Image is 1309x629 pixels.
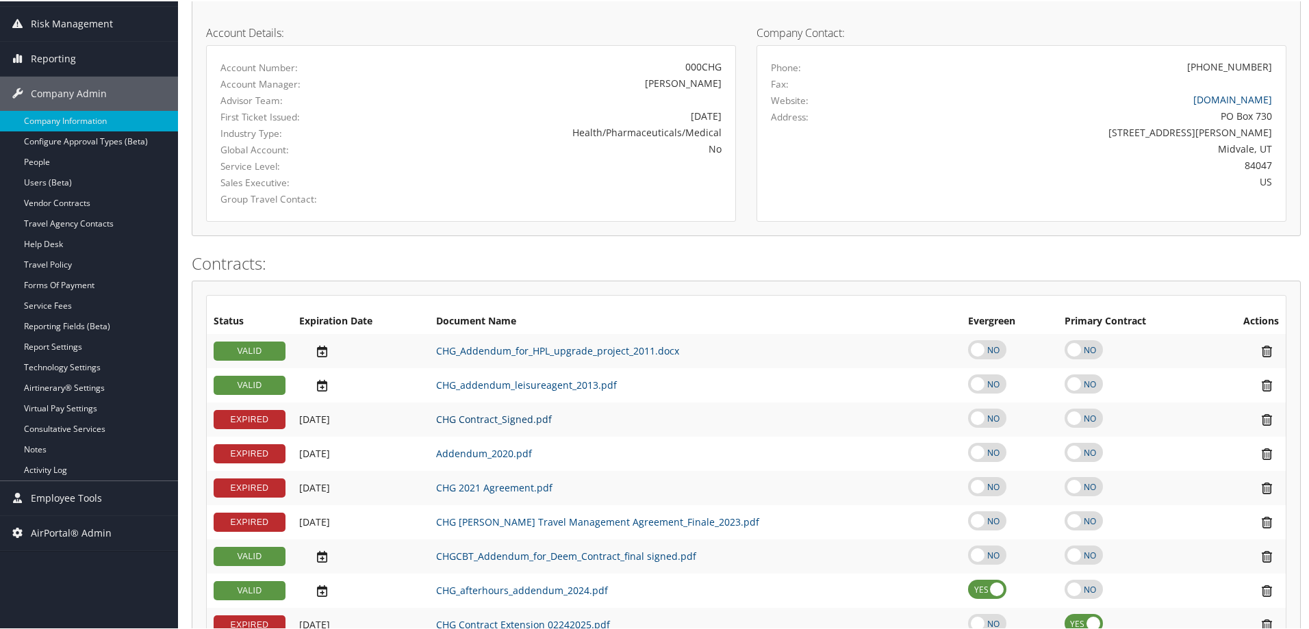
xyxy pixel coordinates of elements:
[220,175,374,188] label: Sales Executive:
[1255,582,1279,597] i: Remove Contract
[1255,377,1279,391] i: Remove Contract
[1255,480,1279,494] i: Remove Contract
[220,191,374,205] label: Group Travel Contact:
[757,26,1286,37] h4: Company Contact:
[220,142,374,155] label: Global Account:
[31,515,112,549] span: AirPortal® Admin
[299,377,422,391] div: Add/Edit Date
[436,343,679,356] a: CHG_Addendum_for_HPL_upgrade_project_2011.docx
[394,75,722,89] div: [PERSON_NAME]
[1058,308,1208,333] th: Primary Contract
[771,109,809,123] label: Address:
[220,92,374,106] label: Advisor Team:
[436,377,617,390] a: CHG_addendum_leisureagent_2013.pdf
[1255,514,1279,528] i: Remove Contract
[299,446,422,459] div: Add/Edit Date
[299,548,422,563] div: Add/Edit Date
[220,125,374,139] label: Industry Type:
[299,480,422,493] div: Add/Edit Date
[1187,58,1272,73] div: [PHONE_NUMBER]
[214,477,285,496] div: EXPIRED
[436,446,532,459] a: Addendum_2020.pdf
[214,511,285,530] div: EXPIRED
[220,158,374,172] label: Service Level:
[220,109,374,123] label: First Ticket Issued:
[192,251,1301,274] h2: Contracts:
[902,107,1273,122] div: PO Box 730
[206,26,736,37] h4: Account Details:
[299,412,422,424] div: Add/Edit Date
[429,308,961,333] th: Document Name
[31,75,107,110] span: Company Admin
[1255,411,1279,426] i: Remove Contract
[31,40,76,75] span: Reporting
[214,409,285,428] div: EXPIRED
[214,340,285,359] div: VALID
[902,140,1273,155] div: Midvale, UT
[771,76,789,90] label: Fax:
[394,58,722,73] div: 000CHG
[31,480,102,514] span: Employee Tools
[299,343,422,357] div: Add/Edit Date
[436,548,696,561] a: CHGCBT_Addendum_for_Deem_Contract_final signed.pdf
[436,514,759,527] a: CHG [PERSON_NAME] Travel Management Agreement_Finale_2023.pdf
[214,580,285,599] div: VALID
[214,374,285,394] div: VALID
[299,480,330,493] span: [DATE]
[1193,92,1272,105] a: [DOMAIN_NAME]
[220,76,374,90] label: Account Manager:
[207,308,292,333] th: Status
[214,443,285,462] div: EXPIRED
[1255,446,1279,460] i: Remove Contract
[299,514,330,527] span: [DATE]
[299,582,422,597] div: Add/Edit Date
[436,582,608,595] a: CHG_afterhours_addendum_2024.pdf
[902,173,1273,188] div: US
[394,124,722,138] div: Health/Pharmaceuticals/Medical
[299,411,330,424] span: [DATE]
[394,140,722,155] div: No
[771,92,809,106] label: Website:
[31,5,113,40] span: Risk Management
[771,60,801,73] label: Phone:
[961,308,1058,333] th: Evergreen
[299,446,330,459] span: [DATE]
[1255,548,1279,563] i: Remove Contract
[1208,308,1286,333] th: Actions
[214,545,285,565] div: VALID
[436,480,552,493] a: CHG 2021 Agreement.pdf
[394,107,722,122] div: [DATE]
[436,411,552,424] a: CHG Contract_Signed.pdf
[220,60,374,73] label: Account Number:
[902,157,1273,171] div: 84047
[299,515,422,527] div: Add/Edit Date
[292,308,429,333] th: Expiration Date
[902,124,1273,138] div: [STREET_ADDRESS][PERSON_NAME]
[1255,343,1279,357] i: Remove Contract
